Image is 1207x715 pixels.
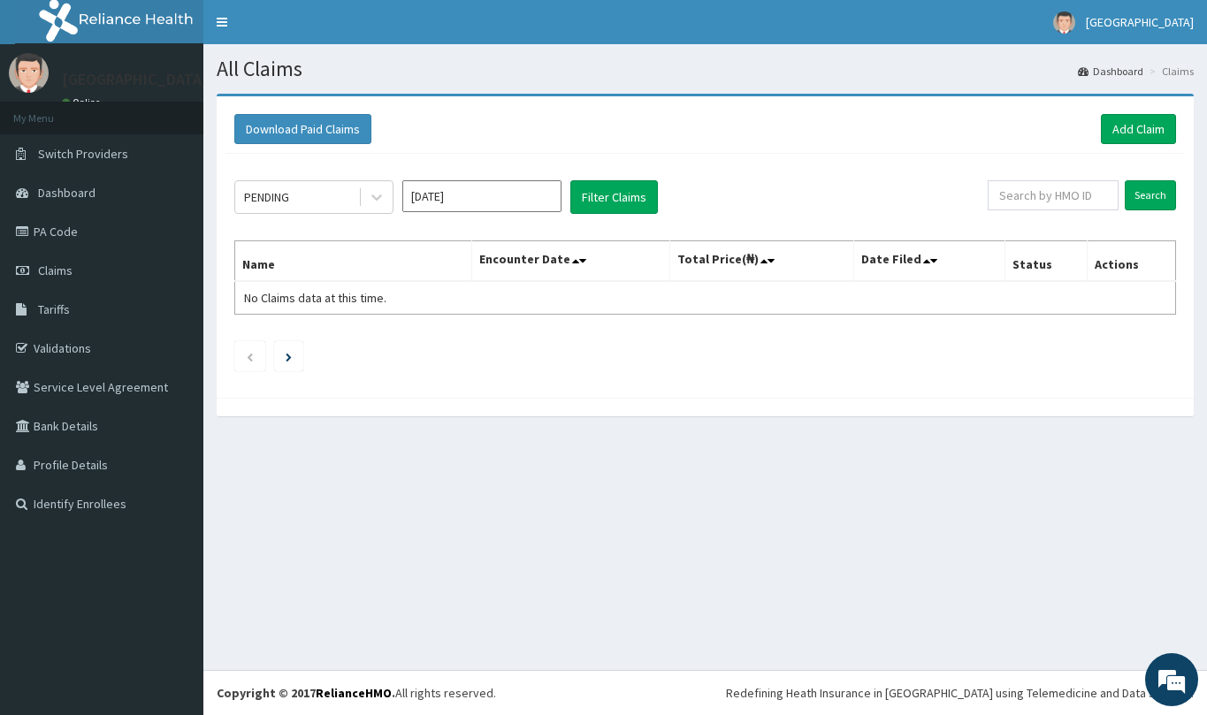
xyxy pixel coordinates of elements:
img: User Image [9,53,49,93]
h1: All Claims [217,57,1194,80]
span: Switch Providers [38,146,128,162]
th: Total Price(₦) [670,241,854,282]
img: User Image [1053,11,1075,34]
a: Next page [286,348,292,364]
p: [GEOGRAPHIC_DATA] [62,72,208,87]
th: Status [1005,241,1088,282]
a: Online [62,96,104,109]
li: Claims [1145,64,1194,79]
input: Search by HMO ID [988,180,1119,210]
th: Actions [1087,241,1175,282]
a: Previous page [246,348,254,364]
a: Dashboard [1078,64,1143,79]
th: Date Filed [853,241,1005,282]
span: Dashboard [38,185,95,201]
input: Select Month and Year [402,180,561,212]
div: Redefining Heath Insurance in [GEOGRAPHIC_DATA] using Telemedicine and Data Science! [726,684,1194,702]
strong: Copyright © 2017 . [217,685,395,701]
a: Add Claim [1101,114,1176,144]
span: Claims [38,262,73,278]
span: Tariffs [38,301,70,317]
input: Search [1125,180,1176,210]
button: Download Paid Claims [234,114,371,144]
button: Filter Claims [570,180,658,214]
span: No Claims data at this time. [244,290,386,306]
th: Encounter Date [472,241,670,282]
a: RelianceHMO [316,685,392,701]
div: PENDING [244,188,289,206]
span: [GEOGRAPHIC_DATA] [1086,14,1194,30]
th: Name [235,241,472,282]
footer: All rights reserved. [203,670,1207,715]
